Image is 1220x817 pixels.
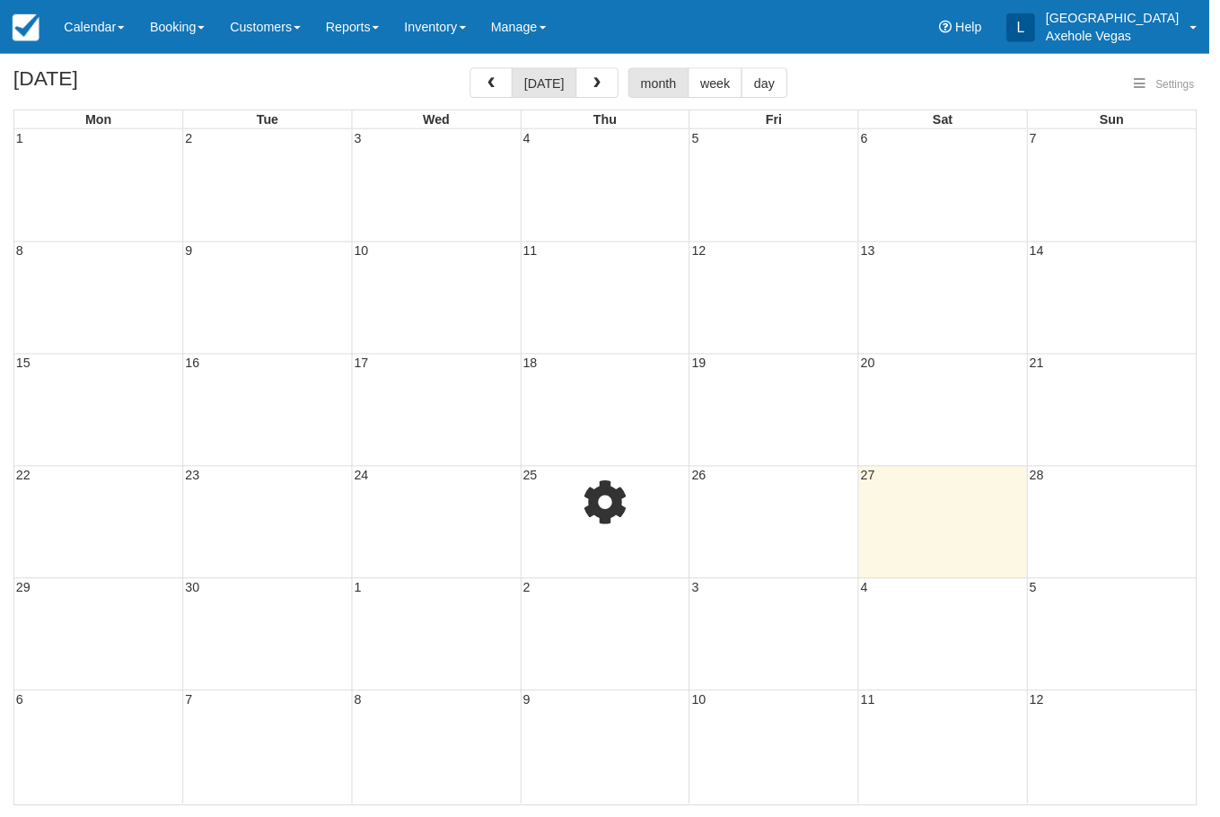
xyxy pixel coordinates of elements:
span: Tue [259,113,281,127]
span: Wed [426,113,453,127]
span: Settings [1166,79,1205,92]
p: [GEOGRAPHIC_DATA] [1055,9,1189,27]
span: 1 [14,132,25,146]
button: day [748,68,794,99]
span: 11 [526,246,544,260]
span: 30 [185,585,203,600]
span: Mon [86,113,113,127]
span: 3 [696,585,707,600]
span: Sun [1110,113,1134,127]
span: 1 [355,585,366,600]
span: 13 [866,246,884,260]
span: 21 [1037,359,1055,373]
span: Help [964,20,991,34]
span: 9 [526,698,537,713]
span: 12 [1037,698,1055,713]
span: Sat [941,113,961,127]
span: 6 [14,698,25,713]
span: 7 [185,698,196,713]
span: 15 [14,359,32,373]
span: 5 [1037,585,1048,600]
span: 19 [696,359,714,373]
span: 3 [355,132,366,146]
span: 8 [355,698,366,713]
span: 5 [696,132,707,146]
span: 29 [14,585,32,600]
span: 20 [866,359,884,373]
span: 8 [14,246,25,260]
span: 27 [866,472,884,487]
span: 4 [866,585,877,600]
span: 11 [866,698,884,713]
span: 16 [185,359,203,373]
p: Axehole Vegas [1055,27,1189,45]
span: 28 [1037,472,1055,487]
button: week [694,68,750,99]
span: 14 [1037,246,1055,260]
button: Settings [1134,73,1216,99]
i: Help [948,21,961,33]
span: 17 [355,359,373,373]
span: 10 [696,698,714,713]
span: 2 [185,132,196,146]
span: Thu [599,113,622,127]
h2: [DATE] [13,68,241,101]
span: 6 [866,132,877,146]
span: 18 [526,359,544,373]
span: 10 [355,246,373,260]
span: 25 [526,472,544,487]
span: 26 [696,472,714,487]
div: L [1015,13,1044,42]
img: checkfront-main-nav-mini-logo.png [13,14,39,41]
span: Fri [772,113,788,127]
button: [DATE] [516,68,582,99]
span: 7 [1037,132,1048,146]
span: 12 [696,246,714,260]
span: 2 [526,585,537,600]
span: 24 [355,472,373,487]
button: month [634,68,695,99]
span: 4 [526,132,537,146]
span: 9 [185,246,196,260]
span: 23 [185,472,203,487]
span: 22 [14,472,32,487]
